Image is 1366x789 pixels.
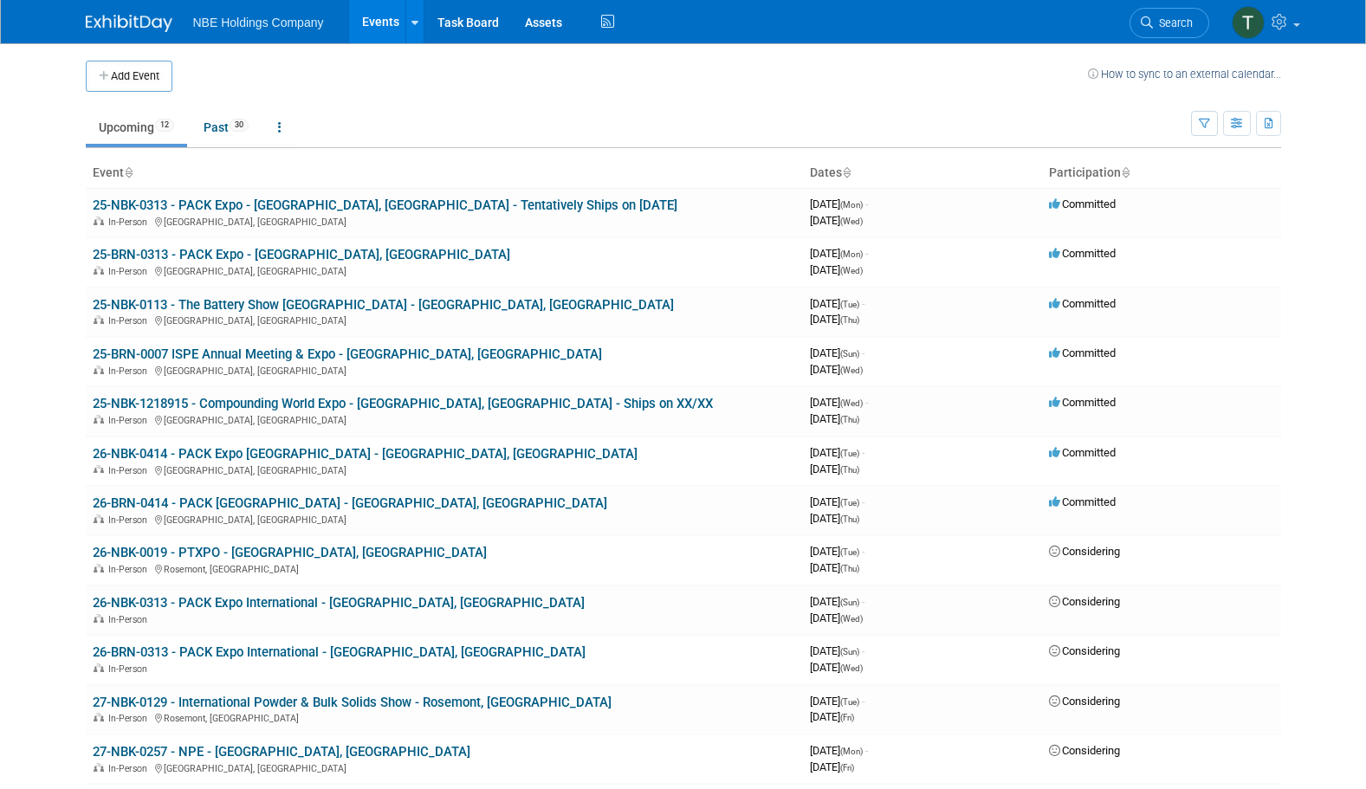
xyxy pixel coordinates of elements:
span: (Wed) [840,217,863,226]
a: 26-NBK-0019 - PTXPO - [GEOGRAPHIC_DATA], [GEOGRAPHIC_DATA] [93,545,487,560]
span: (Thu) [840,564,859,573]
span: (Thu) [840,514,859,524]
span: [DATE] [810,396,868,409]
span: Committed [1049,297,1116,310]
span: (Wed) [840,614,863,624]
span: [DATE] [810,313,859,326]
div: [GEOGRAPHIC_DATA], [GEOGRAPHIC_DATA] [93,462,796,476]
img: ExhibitDay [86,15,172,32]
a: Sort by Event Name [124,165,133,179]
span: [DATE] [810,247,868,260]
a: 25-NBK-0313 - PACK Expo - [GEOGRAPHIC_DATA], [GEOGRAPHIC_DATA] - Tentatively Ships on [DATE] [93,197,677,213]
img: In-Person Event [94,514,104,523]
span: (Tue) [840,697,859,707]
span: In-Person [108,266,152,277]
th: Dates [803,158,1042,188]
div: [GEOGRAPHIC_DATA], [GEOGRAPHIC_DATA] [93,263,796,277]
span: - [862,297,864,310]
a: Sort by Participation Type [1121,165,1130,179]
span: (Wed) [840,398,863,408]
span: 30 [230,119,249,132]
span: (Thu) [840,415,859,424]
img: Tim Wiersma [1232,6,1265,39]
img: In-Person Event [94,315,104,324]
span: [DATE] [810,661,863,674]
span: (Sun) [840,647,859,656]
span: [DATE] [810,512,859,525]
a: 25-NBK-0113 - The Battery Show [GEOGRAPHIC_DATA] - [GEOGRAPHIC_DATA], [GEOGRAPHIC_DATA] [93,297,674,313]
img: In-Person Event [94,266,104,275]
span: Considering [1049,545,1120,558]
span: In-Person [108,763,152,774]
span: Committed [1049,396,1116,409]
span: - [865,197,868,210]
a: 25-BRN-0007 ISPE Annual Meeting & Expo - [GEOGRAPHIC_DATA], [GEOGRAPHIC_DATA] [93,346,602,362]
img: In-Person Event [94,564,104,572]
div: Rosemont, [GEOGRAPHIC_DATA] [93,710,796,724]
span: Committed [1049,197,1116,210]
span: - [862,695,864,708]
span: - [865,247,868,260]
a: Search [1130,8,1209,38]
span: Considering [1049,744,1120,757]
span: - [862,346,864,359]
span: [DATE] [810,446,864,459]
span: Considering [1049,644,1120,657]
div: [GEOGRAPHIC_DATA], [GEOGRAPHIC_DATA] [93,363,796,377]
span: In-Person [108,365,152,377]
div: Rosemont, [GEOGRAPHIC_DATA] [93,561,796,575]
span: In-Person [108,415,152,426]
a: Sort by Start Date [842,165,851,179]
div: [GEOGRAPHIC_DATA], [GEOGRAPHIC_DATA] [93,313,796,327]
span: In-Person [108,465,152,476]
span: (Tue) [840,300,859,309]
div: [GEOGRAPHIC_DATA], [GEOGRAPHIC_DATA] [93,214,796,228]
span: (Sun) [840,349,859,359]
a: 26-NBK-0414 - PACK Expo [GEOGRAPHIC_DATA] - [GEOGRAPHIC_DATA], [GEOGRAPHIC_DATA] [93,446,638,462]
span: [DATE] [810,545,864,558]
span: 12 [155,119,174,132]
span: [DATE] [810,595,864,608]
a: How to sync to an external calendar... [1088,68,1281,81]
img: In-Person Event [94,663,104,672]
span: - [862,495,864,508]
th: Event [86,158,803,188]
a: 25-BRN-0313 - PACK Expo - [GEOGRAPHIC_DATA], [GEOGRAPHIC_DATA] [93,247,510,262]
span: (Thu) [840,465,859,475]
span: [DATE] [810,297,864,310]
span: - [865,744,868,757]
a: 26-BRN-0313 - PACK Expo International - [GEOGRAPHIC_DATA], [GEOGRAPHIC_DATA] [93,644,586,660]
span: (Mon) [840,747,863,756]
a: 25-NBK-1218915 - Compounding World Expo - [GEOGRAPHIC_DATA], [GEOGRAPHIC_DATA] - Ships on XX/XX [93,396,713,411]
span: [DATE] [810,462,859,475]
span: (Mon) [840,200,863,210]
span: (Fri) [840,713,854,722]
span: (Wed) [840,266,863,275]
span: In-Person [108,713,152,724]
span: [DATE] [810,346,864,359]
span: [DATE] [810,695,864,708]
span: Committed [1049,446,1116,459]
img: In-Person Event [94,365,104,374]
span: - [862,595,864,608]
span: In-Person [108,514,152,526]
span: In-Person [108,217,152,228]
span: In-Person [108,564,152,575]
span: [DATE] [810,412,859,425]
span: (Tue) [840,547,859,557]
a: Past30 [191,111,262,144]
span: [DATE] [810,710,854,723]
span: Committed [1049,346,1116,359]
span: [DATE] [810,263,863,276]
span: (Tue) [840,498,859,508]
span: Considering [1049,595,1120,608]
span: (Wed) [840,663,863,673]
span: - [862,446,864,459]
span: [DATE] [810,214,863,227]
a: Upcoming12 [86,111,187,144]
span: In-Person [108,614,152,625]
span: [DATE] [810,197,868,210]
img: In-Person Event [94,415,104,424]
span: [DATE] [810,760,854,773]
span: - [862,545,864,558]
